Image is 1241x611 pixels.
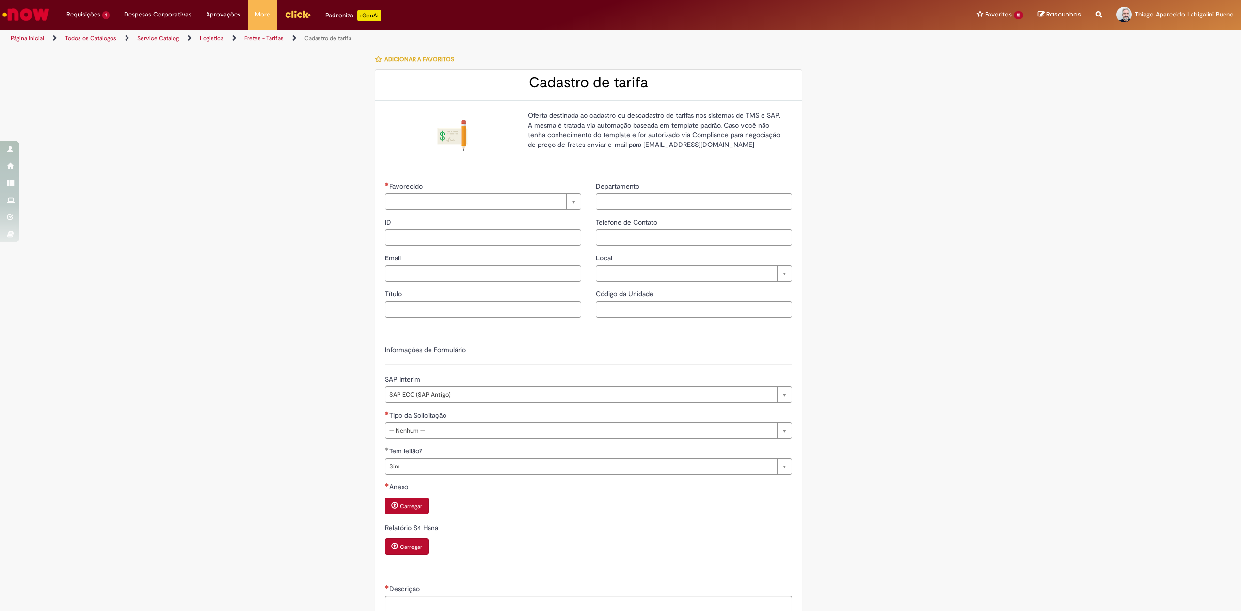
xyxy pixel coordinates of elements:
[385,75,792,91] h2: Cadastro de tarifa
[1135,10,1234,18] span: Thiago Aparecido Labigalini Bueno
[596,218,659,226] span: Telefone de Contato
[596,193,792,210] input: Departamento
[357,10,381,21] p: +GenAi
[385,585,389,589] span: Necessários
[596,254,614,262] span: Local
[244,34,284,42] a: Fretes - Tarifas
[385,301,581,318] input: Título
[389,411,448,419] span: Tipo da Solicitação
[385,411,389,415] span: Necessários
[137,34,179,42] a: Service Catalog
[304,34,351,42] a: Cadastro de tarifa
[385,218,393,226] span: ID
[1046,10,1081,19] span: Rascunhos
[389,459,772,474] span: Sim
[437,120,468,151] img: Cadastro de tarifa
[1,5,51,24] img: ServiceNow
[385,182,389,186] span: Necessários
[385,523,440,532] span: Relatório S4 Hana
[206,10,240,19] span: Aprovações
[385,498,429,514] button: Carregar anexo de Anexo Required
[400,543,422,551] small: Carregar
[11,34,44,42] a: Página inicial
[7,30,820,48] ul: Trilhas de página
[389,387,772,402] span: SAP ECC (SAP Antigo)
[385,538,429,555] button: Carregar anexo de Relatório S4 Hana
[528,111,785,149] p: Oferta destinada ao cadastro ou descadastro de tarifas nos sistemas de TMS e SAP. A mesma é trata...
[66,10,100,19] span: Requisições
[389,482,410,491] span: Anexo
[385,345,466,354] label: Informações de Formulário
[102,11,110,19] span: 1
[255,10,270,19] span: More
[375,49,460,69] button: Adicionar a Favoritos
[385,254,403,262] span: Email
[124,10,191,19] span: Despesas Corporativas
[385,229,581,246] input: ID
[385,193,581,210] a: Limpar campo Favorecido
[596,229,792,246] input: Telefone de Contato
[1038,10,1081,19] a: Rascunhos
[400,502,422,510] small: Carregar
[596,265,792,282] a: Limpar campo Local
[985,10,1012,19] span: Favoritos
[596,289,655,298] span: Código da Unidade
[385,375,422,384] span: SAP Interim
[389,584,422,593] span: Descrição
[200,34,223,42] a: Logistica
[596,182,641,191] span: Departamento
[65,34,116,42] a: Todos os Catálogos
[389,423,772,438] span: -- Nenhum --
[285,7,311,21] img: click_logo_yellow_360x200.png
[596,301,792,318] input: Código da Unidade
[385,289,404,298] span: Título
[325,10,381,21] div: Padroniza
[1014,11,1023,19] span: 12
[385,483,389,487] span: Necessários
[384,55,454,63] span: Adicionar a Favoritos
[385,447,389,451] span: Obrigatório Preenchido
[389,447,424,455] span: Tem leilão?
[389,182,425,191] span: Necessários - Favorecido
[385,265,581,282] input: Email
